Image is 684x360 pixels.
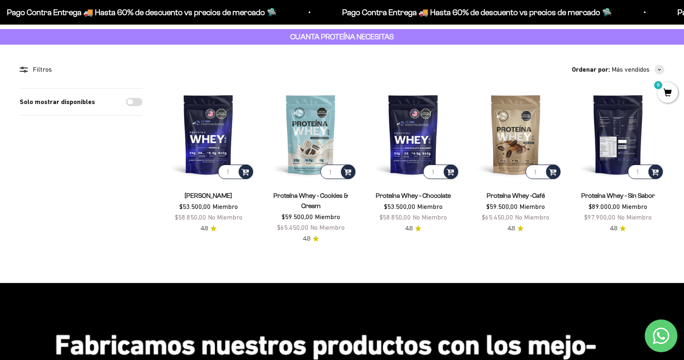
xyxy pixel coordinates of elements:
span: No Miembro [310,224,345,231]
button: Más vendidos [612,64,664,75]
a: Proteína Whey - Cookies & Cream [273,192,348,209]
span: $65.450,00 [277,224,309,231]
span: Más vendidos [612,64,650,75]
a: [PERSON_NAME] [185,192,232,199]
span: $59.500,00 [486,203,518,210]
span: Miembro [622,203,647,210]
p: Pago Contra Entrega 🚚 Hasta 60% de descuento vs precios de mercado 🛸 [340,6,610,19]
span: Ordenar por: [572,64,610,75]
span: $97.900,00 [584,213,616,221]
a: 4.84.8 de 5.0 estrellas [303,234,319,243]
mark: 0 [653,80,663,90]
a: 4.84.8 de 5.0 estrellas [610,224,626,233]
span: 4.8 [303,234,310,243]
span: $58.850,00 [175,213,206,221]
span: No Miembro [208,213,242,221]
img: Proteína Whey - Sin Sabor [572,88,664,181]
a: 4.84.8 de 5.0 estrellas [508,224,524,233]
a: Proteína Whey -Café [487,192,545,199]
span: Miembro [519,203,545,210]
span: Miembro [212,203,238,210]
span: $65.450,00 [482,213,513,221]
a: Proteína Whey - Sin Sabor [581,192,655,199]
span: Miembro [315,213,340,220]
a: Proteína Whey - Chocolate [376,192,451,199]
span: No Miembro [413,213,447,221]
span: $53.500,00 [384,203,415,210]
span: Miembro [417,203,442,210]
span: 4.8 [508,224,515,233]
p: Pago Contra Entrega 🚚 Hasta 60% de descuento vs precios de mercado 🛸 [5,6,275,19]
span: 4.8 [405,224,413,233]
span: 4.8 [610,224,617,233]
span: No Miembro [515,213,549,221]
span: $53.500,00 [179,203,211,210]
div: Filtros [20,64,142,75]
span: $58.850,00 [379,213,411,221]
strong: CUANTA PROTEÍNA NECESITAS [290,32,394,41]
a: 4.84.8 de 5.0 estrellas [201,224,217,233]
span: $89.000,00 [589,203,620,210]
a: 4.84.8 de 5.0 estrellas [405,224,421,233]
span: $59.500,00 [282,213,313,220]
span: No Miembro [617,213,652,221]
a: 0 [657,89,678,98]
label: Solo mostrar disponibles [20,97,95,107]
span: 4.8 [201,224,208,233]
